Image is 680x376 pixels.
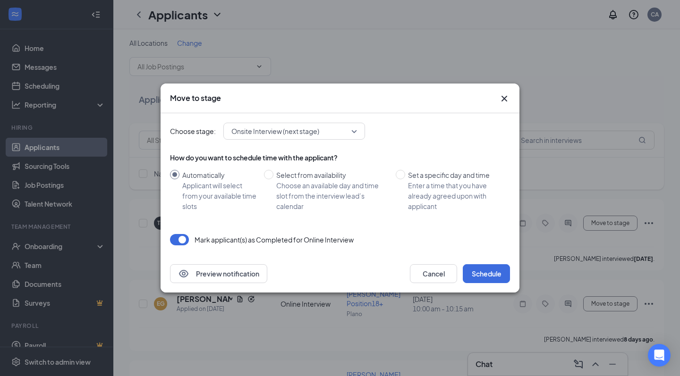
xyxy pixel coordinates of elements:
button: Schedule [463,264,510,283]
p: Mark applicant(s) as Completed for Online Interview [195,235,354,244]
div: Select from availability [276,170,388,180]
span: Choose stage: [170,126,216,136]
div: Enter a time that you have already agreed upon with applicant [408,180,502,211]
button: Close [499,93,510,104]
h3: Move to stage [170,93,221,103]
svg: Eye [178,268,189,279]
div: Set a specific day and time [408,170,502,180]
div: Open Intercom Messenger [648,344,671,367]
button: Cancel [410,264,457,283]
div: How do you want to schedule time with the applicant? [170,153,510,162]
div: Automatically [182,170,256,180]
button: EyePreview notification [170,264,267,283]
div: Applicant will select from your available time slots [182,180,256,211]
div: Choose an available day and time slot from the interview lead’s calendar [276,180,388,211]
svg: Cross [499,93,510,104]
span: Onsite Interview (next stage) [231,124,319,138]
